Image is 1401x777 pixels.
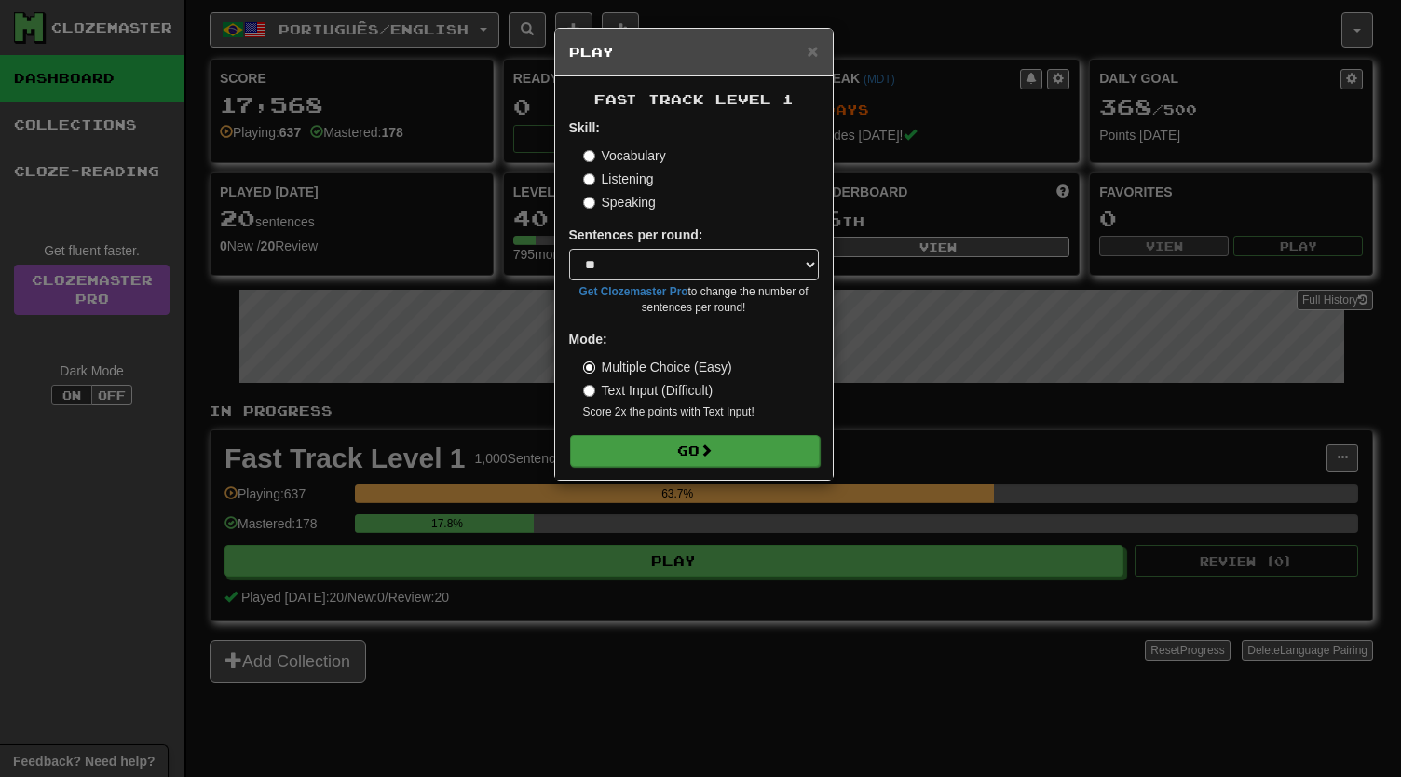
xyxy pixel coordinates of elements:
h5: Play [569,43,819,61]
label: Vocabulary [583,146,666,165]
input: Listening [583,173,595,185]
input: Speaking [583,197,595,209]
input: Vocabulary [583,150,595,162]
label: Multiple Choice (Easy) [583,358,732,376]
small: to change the number of sentences per round! [569,284,819,316]
label: Sentences per round: [569,225,703,244]
input: Multiple Choice (Easy) [583,361,595,374]
label: Speaking [583,193,656,211]
strong: Skill: [569,120,600,135]
small: Score 2x the points with Text Input ! [583,404,819,420]
input: Text Input (Difficult) [583,385,595,397]
label: Text Input (Difficult) [583,381,714,400]
span: × [807,40,818,61]
label: Listening [583,170,654,188]
span: Fast Track Level 1 [594,91,794,107]
strong: Mode: [569,332,607,347]
button: Close [807,41,818,61]
a: Get Clozemaster Pro [579,285,688,298]
button: Go [570,435,820,467]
